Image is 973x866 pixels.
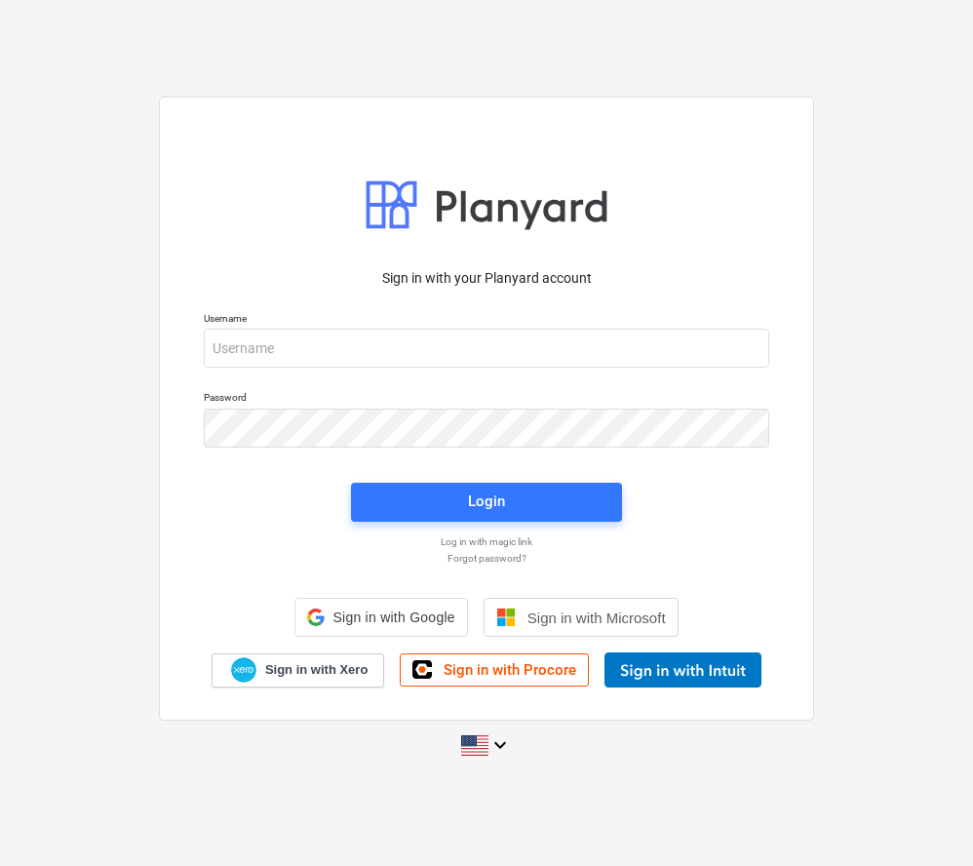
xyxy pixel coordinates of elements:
button: Login [351,483,622,522]
span: Sign in with Procore [444,661,576,679]
p: Username [204,312,769,329]
div: Sign in with Google [294,598,467,637]
span: Sign in with Xero [265,661,368,679]
span: Sign in with Google [332,610,454,625]
a: Sign in with Procore [400,653,589,687]
input: Username [204,329,769,368]
img: Microsoft logo [496,608,516,627]
a: Sign in with Xero [212,653,385,688]
a: Log in with magic link [194,535,779,548]
p: Password [204,391,769,408]
i: keyboard_arrow_down [488,733,512,757]
div: Login [468,489,505,514]
img: Xero logo [231,657,256,684]
p: Sign in with your Planyard account [204,268,769,289]
span: Sign in with Microsoft [527,610,666,626]
a: Forgot password? [194,552,779,565]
